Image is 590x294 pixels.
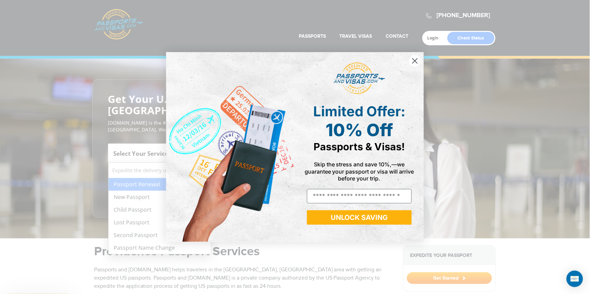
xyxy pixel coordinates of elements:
span: Passports & Visas! [314,141,405,153]
img: de9cda0d-0715-46ca-9a25-073762a91ba7.png [166,52,295,242]
span: Skip the stress and save 10%,—we guarantee your passport or visa will arrive before your trip. [305,161,414,181]
button: UNLOCK SAVING [307,210,412,225]
img: passports and visas [334,62,385,95]
div: Open Intercom Messenger [567,271,583,287]
span: 10% Off [326,120,393,140]
button: Close dialog [409,55,421,67]
span: Limited Offer: [314,103,406,120]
